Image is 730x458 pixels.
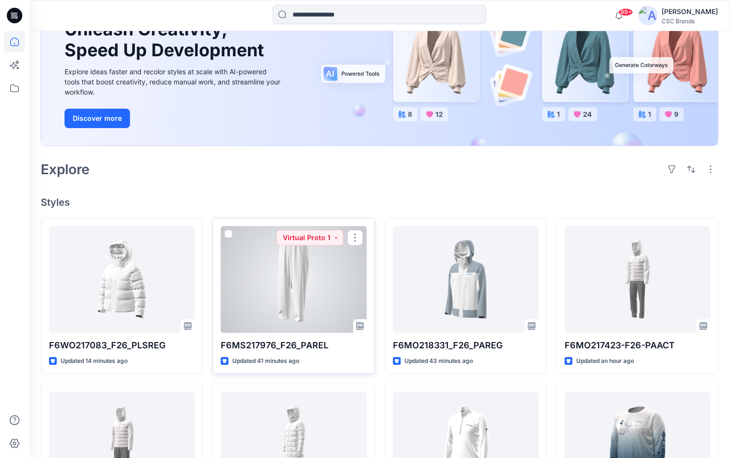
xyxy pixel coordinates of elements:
img: avatar [638,6,658,25]
p: Updated 14 minutes ago [61,356,128,366]
a: F6MO218331_F26_PAREG [393,226,538,333]
div: CSC Brands [662,17,718,25]
p: F6MO217423-F26-PAACT [565,339,710,352]
span: 99+ [618,8,633,16]
a: F6MS217976_F26_PAREL [221,226,366,333]
h1: Unleash Creativity, Speed Up Development [65,19,268,61]
a: Discover more [65,109,283,128]
p: Updated 41 minutes ago [232,356,299,366]
p: F6MS217976_F26_PAREL [221,339,366,352]
p: Updated an hour ago [576,356,634,366]
p: Updated 43 minutes ago [405,356,473,366]
div: [PERSON_NAME] [662,6,718,17]
p: F6MO218331_F26_PAREG [393,339,538,352]
a: F6WO217083_F26_PLSREG [49,226,195,333]
button: Discover more [65,109,130,128]
div: Explore ideas faster and recolor styles at scale with AI-powered tools that boost creativity, red... [65,66,283,97]
h2: Explore [41,162,90,177]
p: F6WO217083_F26_PLSREG [49,339,195,352]
h4: Styles [41,196,718,208]
a: F6MO217423-F26-PAACT [565,226,710,333]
